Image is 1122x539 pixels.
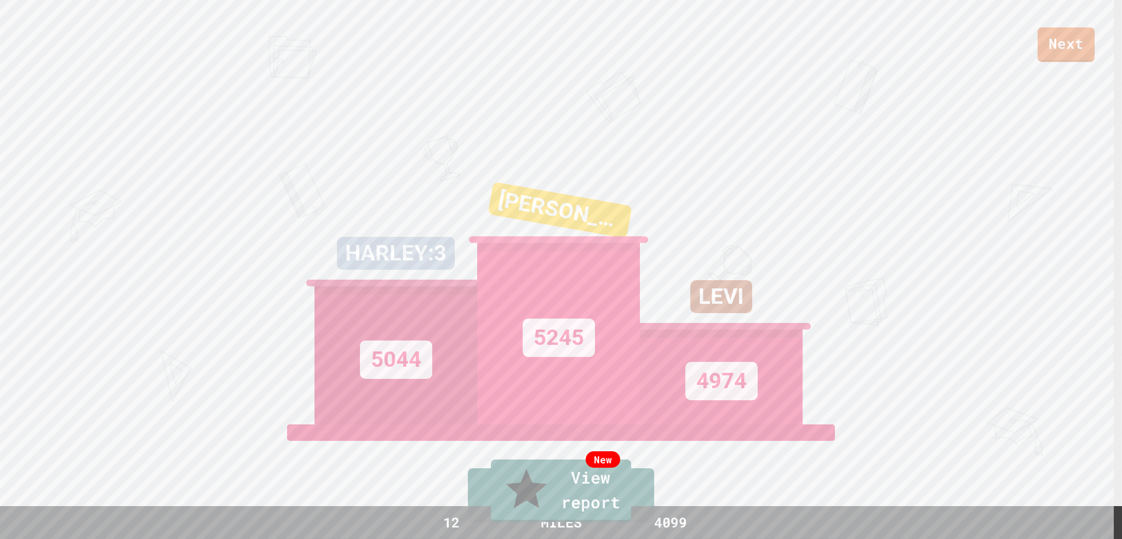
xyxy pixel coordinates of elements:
div: LEVI [690,280,752,313]
a: Next [1038,27,1095,62]
div: 5044 [360,341,432,379]
div: 4974 [685,362,758,400]
div: HARLEY:3 [337,237,455,270]
div: New [586,451,620,468]
a: View report [491,459,631,522]
div: 5245 [523,319,595,357]
div: [PERSON_NAME] [488,181,632,239]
